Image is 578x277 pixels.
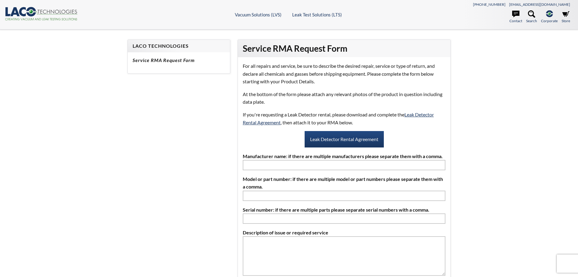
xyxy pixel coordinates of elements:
[243,111,445,126] p: If you're requesting a Leak Detector rental, please download and complete the , then attach it to...
[509,2,570,7] a: [EMAIL_ADDRESS][DOMAIN_NAME]
[509,10,522,24] a: Contact
[541,18,558,24] span: Corporate
[133,43,225,49] h4: LACO Technologies
[305,131,384,147] a: Leak Detector Rental Agreement
[243,90,445,106] p: At the bottom of the form please attach any relevant photos of the product in question including ...
[526,10,537,24] a: Search
[133,57,225,64] h5: Service RMA Request Form
[243,62,445,85] p: For all repairs and service, be sure to describe the desired repair, service or type of return, a...
[562,10,570,24] a: Store
[243,175,445,191] label: Model or part number: if there are multiple model or part numbers please separate them with a comma.
[243,43,445,54] h2: Service RMA Request Form
[243,229,445,237] label: Description of issue or required service
[243,112,434,125] a: Leak Detector Rental Agreement
[473,2,505,7] a: [PHONE_NUMBER]
[243,152,445,160] label: Manufacturer name: if there are multiple manufacturers please separate them with a comma.
[243,206,445,214] label: Serial number: if there are multiple parts please separate serial numbers with a comma.
[235,12,282,17] a: Vacuum Solutions (LVS)
[292,12,342,17] a: Leak Test Solutions (LTS)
